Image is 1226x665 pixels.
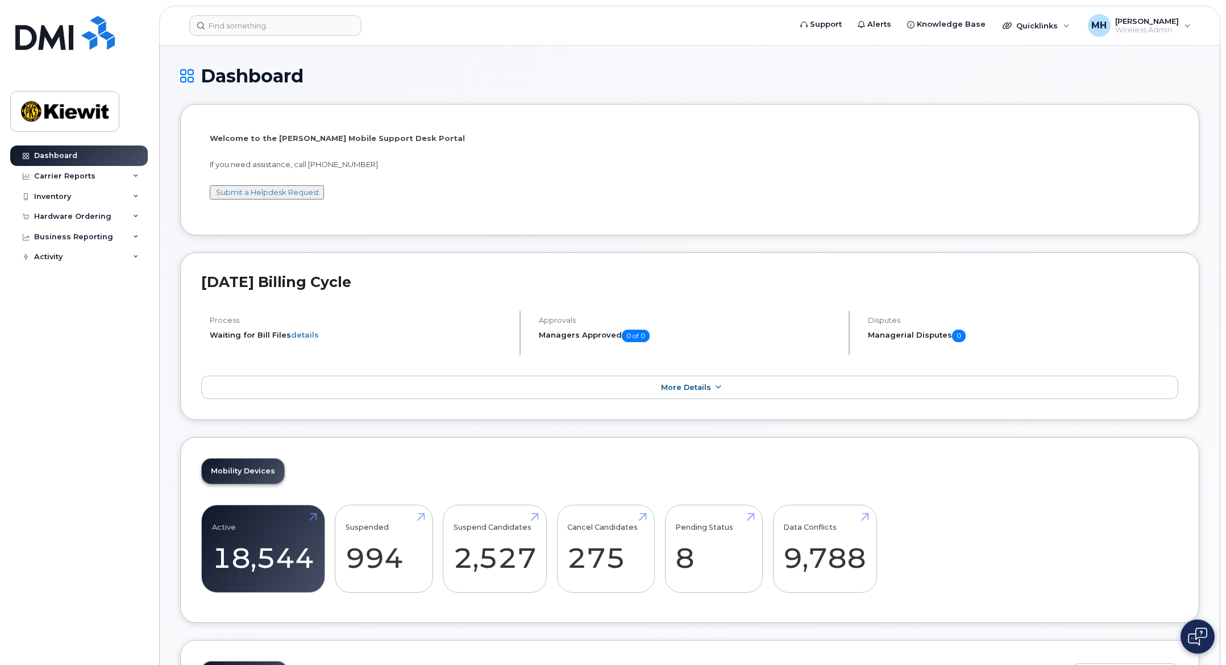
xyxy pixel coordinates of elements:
[868,330,1178,342] h5: Managerial Disputes
[291,330,319,339] a: details
[1188,627,1207,646] img: Open chat
[180,66,1199,86] h1: Dashboard
[539,316,839,325] h4: Approvals
[454,512,537,587] a: Suspend Candidates 2,527
[346,512,422,587] a: Suspended 994
[622,330,650,342] span: 0 of 0
[952,330,966,342] span: 0
[216,188,319,197] a: Submit a Helpdesk Request
[210,316,510,325] h4: Process
[210,133,1170,144] p: Welcome to the [PERSON_NAME] Mobile Support Desk Portal
[675,512,752,587] a: Pending Status 8
[210,185,324,199] button: Submit a Helpdesk Request
[210,330,510,340] li: Waiting for Bill Files
[567,512,644,587] a: Cancel Candidates 275
[868,316,1178,325] h4: Disputes
[783,512,866,587] a: Data Conflicts 9,788
[661,383,711,392] span: More Details
[202,459,284,484] a: Mobility Devices
[201,273,1178,290] h2: [DATE] Billing Cycle
[539,330,839,342] h5: Managers Approved
[212,512,314,587] a: Active 18,544
[210,159,1170,170] p: If you need assistance, call [PHONE_NUMBER]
